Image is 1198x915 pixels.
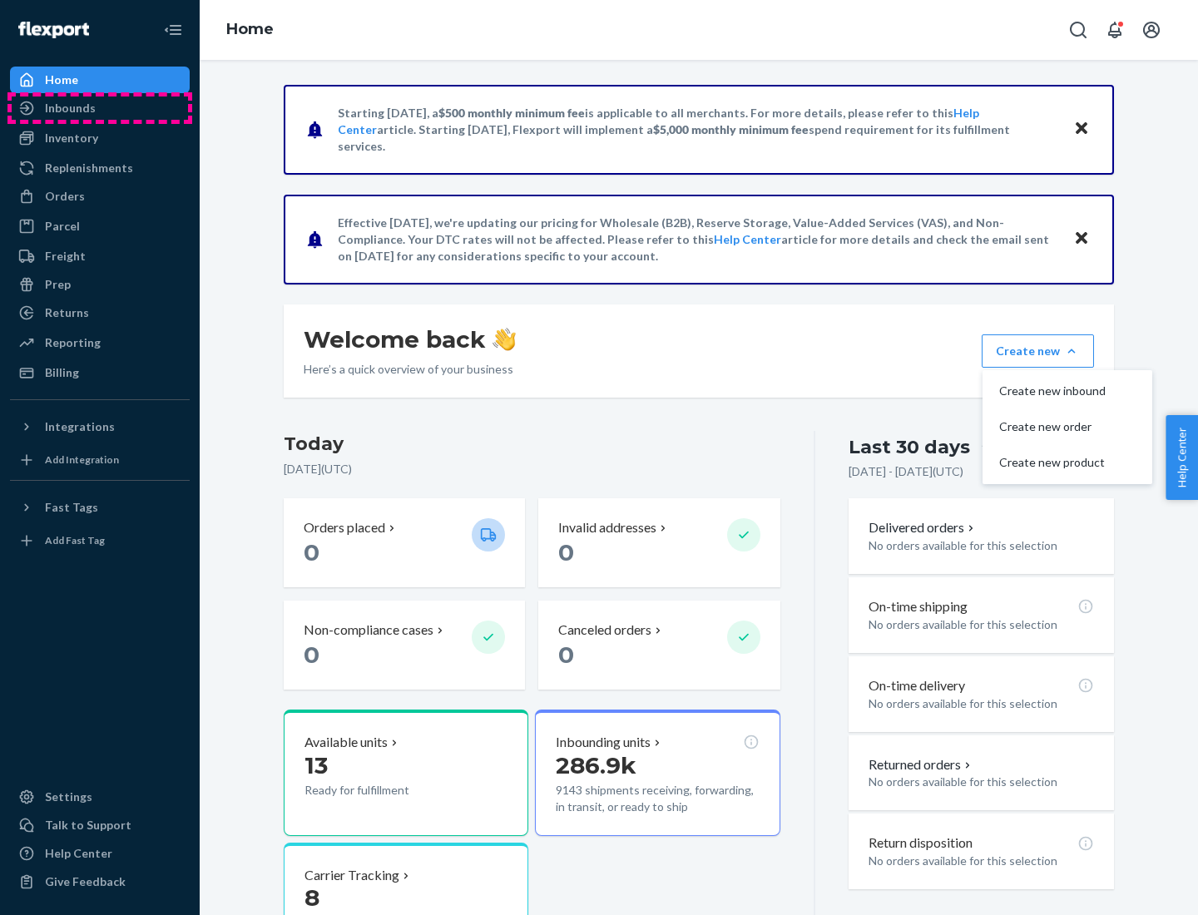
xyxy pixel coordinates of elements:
[986,373,1149,409] button: Create new inbound
[45,364,79,381] div: Billing
[10,527,190,554] a: Add Fast Tag
[10,784,190,810] a: Settings
[10,812,190,838] a: Talk to Support
[558,518,656,537] p: Invalid addresses
[558,538,574,566] span: 0
[45,873,126,890] div: Give Feedback
[10,213,190,240] a: Parcel
[45,188,85,205] div: Orders
[45,817,131,833] div: Talk to Support
[849,434,970,460] div: Last 30 days
[304,640,319,669] span: 0
[869,537,1094,554] p: No orders available for this selection
[869,755,974,774] button: Returned orders
[284,498,525,587] button: Orders placed 0
[1166,415,1198,500] span: Help Center
[10,243,190,270] a: Freight
[1071,117,1092,141] button: Close
[284,710,528,836] button: Available units13Ready for fulfillment
[556,751,636,779] span: 286.9k
[869,616,1094,633] p: No orders available for this selection
[999,421,1106,433] span: Create new order
[304,866,399,885] p: Carrier Tracking
[10,299,190,326] a: Returns
[1135,13,1168,47] button: Open account menu
[986,445,1149,481] button: Create new product
[45,453,119,467] div: Add Integration
[304,751,328,779] span: 13
[535,710,780,836] button: Inbounding units286.9k9143 shipments receiving, forwarding, in transit, or ready to ship
[10,447,190,473] a: Add Integration
[558,621,651,640] p: Canceled orders
[304,782,458,799] p: Ready for fulfillment
[45,845,112,862] div: Help Center
[982,334,1094,368] button: Create newCreate new inboundCreate new orderCreate new product
[45,533,105,547] div: Add Fast Tag
[304,621,433,640] p: Non-compliance cases
[986,409,1149,445] button: Create new order
[653,122,809,136] span: $5,000 monthly minimum fee
[45,499,98,516] div: Fast Tags
[869,676,965,695] p: On-time delivery
[338,105,1057,155] p: Starting [DATE], a is applicable to all merchants. For more details, please refer to this article...
[10,359,190,386] a: Billing
[869,833,973,853] p: Return disposition
[45,276,71,293] div: Prep
[869,853,1094,869] p: No orders available for this selection
[869,695,1094,712] p: No orders available for this selection
[538,601,780,690] button: Canceled orders 0
[304,538,319,566] span: 0
[45,418,115,435] div: Integrations
[10,868,190,895] button: Give Feedback
[304,518,385,537] p: Orders placed
[10,125,190,151] a: Inventory
[10,95,190,121] a: Inbounds
[226,20,274,38] a: Home
[10,67,190,93] a: Home
[213,6,287,54] ol: breadcrumbs
[849,463,963,480] p: [DATE] - [DATE] ( UTC )
[45,789,92,805] div: Settings
[869,518,978,537] button: Delivered orders
[438,106,585,120] span: $500 monthly minimum fee
[284,601,525,690] button: Non-compliance cases 0
[1071,227,1092,251] button: Close
[10,494,190,521] button: Fast Tags
[493,328,516,351] img: hand-wave emoji
[10,413,190,440] button: Integrations
[558,640,574,669] span: 0
[714,232,781,246] a: Help Center
[304,324,516,354] h1: Welcome back
[304,733,388,752] p: Available units
[1062,13,1095,47] button: Open Search Box
[338,215,1057,265] p: Effective [DATE], we're updating our pricing for Wholesale (B2B), Reserve Storage, Value-Added Se...
[999,457,1106,468] span: Create new product
[869,597,968,616] p: On-time shipping
[538,498,780,587] button: Invalid addresses 0
[10,840,190,867] a: Help Center
[304,361,516,378] p: Here’s a quick overview of your business
[156,13,190,47] button: Close Navigation
[45,160,133,176] div: Replenishments
[304,883,319,912] span: 8
[10,271,190,298] a: Prep
[45,304,89,321] div: Returns
[45,248,86,265] div: Freight
[18,22,89,38] img: Flexport logo
[45,130,98,146] div: Inventory
[556,733,651,752] p: Inbounding units
[284,461,780,477] p: [DATE] ( UTC )
[45,72,78,88] div: Home
[10,329,190,356] a: Reporting
[556,782,759,815] p: 9143 shipments receiving, forwarding, in transit, or ready to ship
[869,774,1094,790] p: No orders available for this selection
[45,218,80,235] div: Parcel
[10,183,190,210] a: Orders
[999,385,1106,397] span: Create new inbound
[1098,13,1131,47] button: Open notifications
[45,334,101,351] div: Reporting
[10,155,190,181] a: Replenishments
[284,431,780,457] h3: Today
